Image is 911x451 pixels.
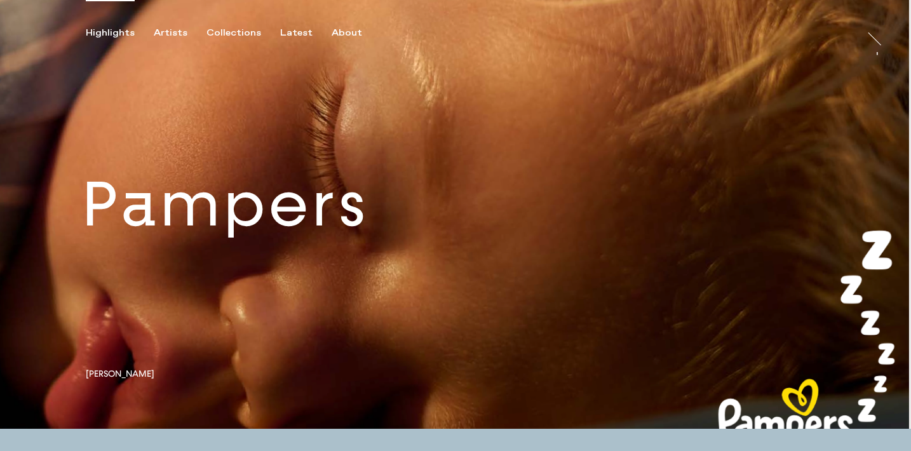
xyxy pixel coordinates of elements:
[154,27,206,39] button: Artists
[849,37,862,47] div: At
[206,27,280,39] button: Collections
[332,27,362,39] div: About
[332,27,381,39] button: About
[849,24,862,37] a: At
[280,27,313,39] div: Latest
[280,27,332,39] button: Latest
[86,27,135,39] div: Highlights
[867,51,877,149] div: [PERSON_NAME]
[877,51,889,104] a: [PERSON_NAME]
[206,27,261,39] div: Collections
[154,27,187,39] div: Artists
[86,27,154,39] button: Highlights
